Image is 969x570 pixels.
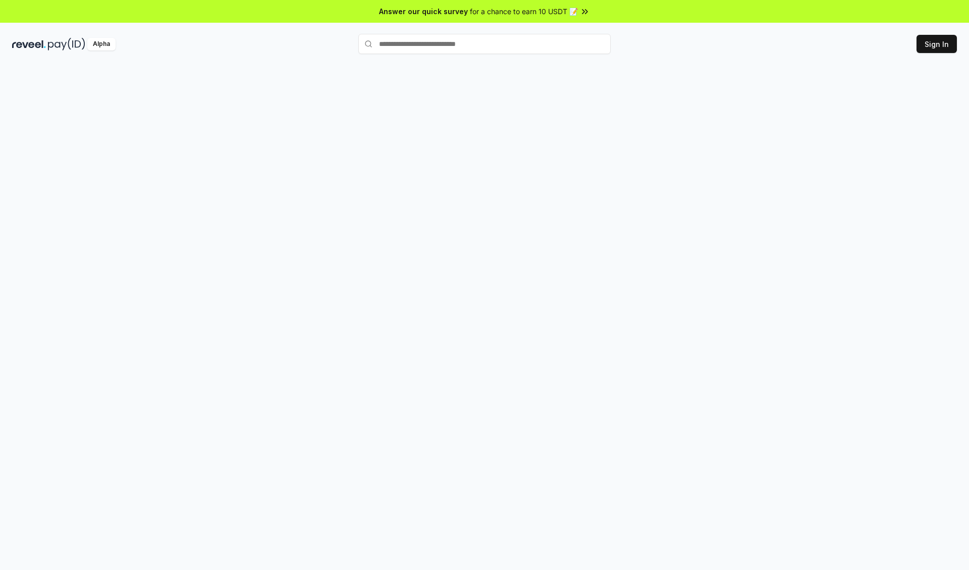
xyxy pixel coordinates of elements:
span: Answer our quick survey [379,6,468,17]
div: Alpha [87,38,116,50]
img: reveel_dark [12,38,46,50]
button: Sign In [917,35,957,53]
img: pay_id [48,38,85,50]
span: for a chance to earn 10 USDT 📝 [470,6,578,17]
